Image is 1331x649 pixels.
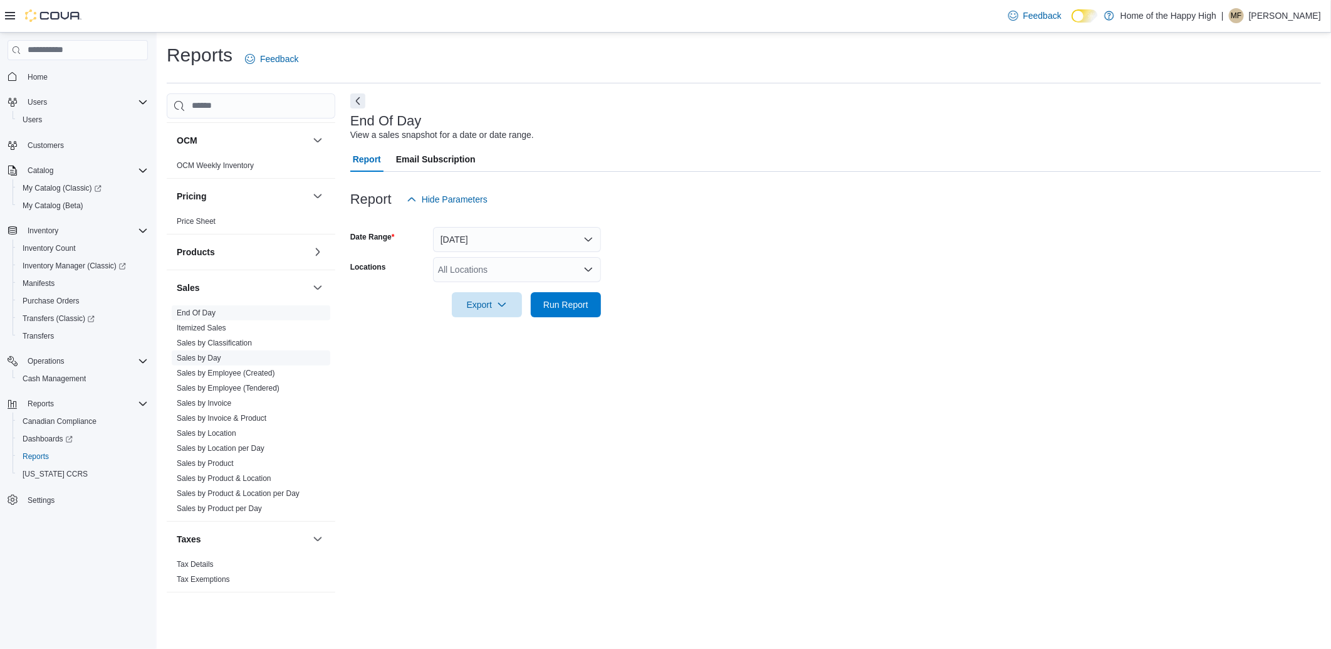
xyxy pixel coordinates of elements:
[1072,9,1098,23] input: Dark Mode
[177,384,279,393] a: Sales by Employee (Tendered)
[310,280,325,295] button: Sales
[18,258,148,273] span: Inventory Manager (Classic)
[28,166,53,176] span: Catalog
[18,311,100,326] a: Transfers (Classic)
[350,93,365,108] button: Next
[167,43,232,68] h1: Reports
[3,162,153,179] button: Catalog
[177,574,230,584] span: Tax Exemptions
[177,190,206,203] h3: Pricing
[23,69,148,85] span: Home
[396,147,476,172] span: Email Subscription
[167,557,335,592] div: Taxes
[23,374,86,384] span: Cash Management
[177,413,266,423] span: Sales by Invoice & Product
[13,327,153,345] button: Transfers
[177,575,230,584] a: Tax Exemptions
[18,181,148,196] span: My Catalog (Classic)
[177,459,234,468] a: Sales by Product
[353,147,381,172] span: Report
[13,292,153,310] button: Purchase Orders
[18,241,148,256] span: Inventory Count
[18,112,47,127] a: Users
[1003,3,1067,28] a: Feedback
[177,414,266,423] a: Sales by Invoice & Product
[23,137,148,153] span: Customers
[23,354,70,369] button: Operations
[23,416,97,426] span: Canadian Compliance
[177,398,231,408] span: Sales by Invoice
[23,243,76,253] span: Inventory Count
[23,331,54,341] span: Transfers
[1231,8,1241,23] span: MF
[1023,9,1062,22] span: Feedback
[18,329,148,344] span: Transfers
[177,504,262,514] span: Sales by Product per Day
[177,309,216,317] a: End Of Day
[28,356,65,366] span: Operations
[23,296,80,306] span: Purchase Orders
[350,129,534,142] div: View a sales snapshot for a date or date range.
[350,113,422,129] h3: End Of Day
[3,68,153,86] button: Home
[18,371,148,386] span: Cash Management
[177,383,279,393] span: Sales by Employee (Tendered)
[167,305,335,521] div: Sales
[177,323,226,333] span: Itemized Sales
[3,395,153,413] button: Reports
[3,352,153,370] button: Operations
[18,449,54,464] a: Reports
[18,198,88,213] a: My Catalog (Beta)
[177,428,236,438] span: Sales by Location
[350,232,395,242] label: Date Range
[310,532,325,547] button: Taxes
[177,217,216,226] a: Price Sheet
[23,314,95,324] span: Transfers (Classic)
[177,443,264,453] span: Sales by Location per Day
[18,241,81,256] a: Inventory Count
[23,396,148,411] span: Reports
[18,414,102,429] a: Canadian Compliance
[177,560,214,569] a: Tax Details
[18,258,131,273] a: Inventory Manager (Classic)
[13,240,153,257] button: Inventory Count
[18,467,148,482] span: Washington CCRS
[13,310,153,327] a: Transfers (Classic)
[18,198,148,213] span: My Catalog (Beta)
[583,265,593,275] button: Open list of options
[177,190,308,203] button: Pricing
[177,161,254,171] span: OCM Weekly Inventory
[177,474,271,483] a: Sales by Product & Location
[18,431,148,446] span: Dashboards
[1221,8,1224,23] p: |
[177,429,236,438] a: Sales by Location
[13,413,153,430] button: Canadian Compliance
[310,245,325,260] button: Products
[13,197,153,214] button: My Catalog (Beta)
[1249,8,1321,23] p: [PERSON_NAME]
[23,261,126,271] span: Inventory Manager (Classic)
[18,276,148,291] span: Manifests
[23,163,58,178] button: Catalog
[177,161,254,170] a: OCM Weekly Inventory
[23,492,148,507] span: Settings
[177,246,215,258] h3: Products
[18,276,60,291] a: Manifests
[18,181,107,196] a: My Catalog (Classic)
[28,399,54,409] span: Reports
[3,93,153,111] button: Users
[402,187,493,212] button: Hide Parameters
[177,354,221,362] a: Sales by Day
[18,371,91,386] a: Cash Management
[13,111,153,129] button: Users
[3,222,153,240] button: Inventory
[23,493,60,508] a: Settings
[23,201,83,211] span: My Catalog (Beta)
[177,353,221,363] span: Sales by Day
[23,278,55,288] span: Manifests
[18,112,148,127] span: Users
[350,192,392,207] h3: Report
[8,63,148,542] nav: Complex example
[23,469,88,479] span: [US_STATE] CCRS
[28,72,48,82] span: Home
